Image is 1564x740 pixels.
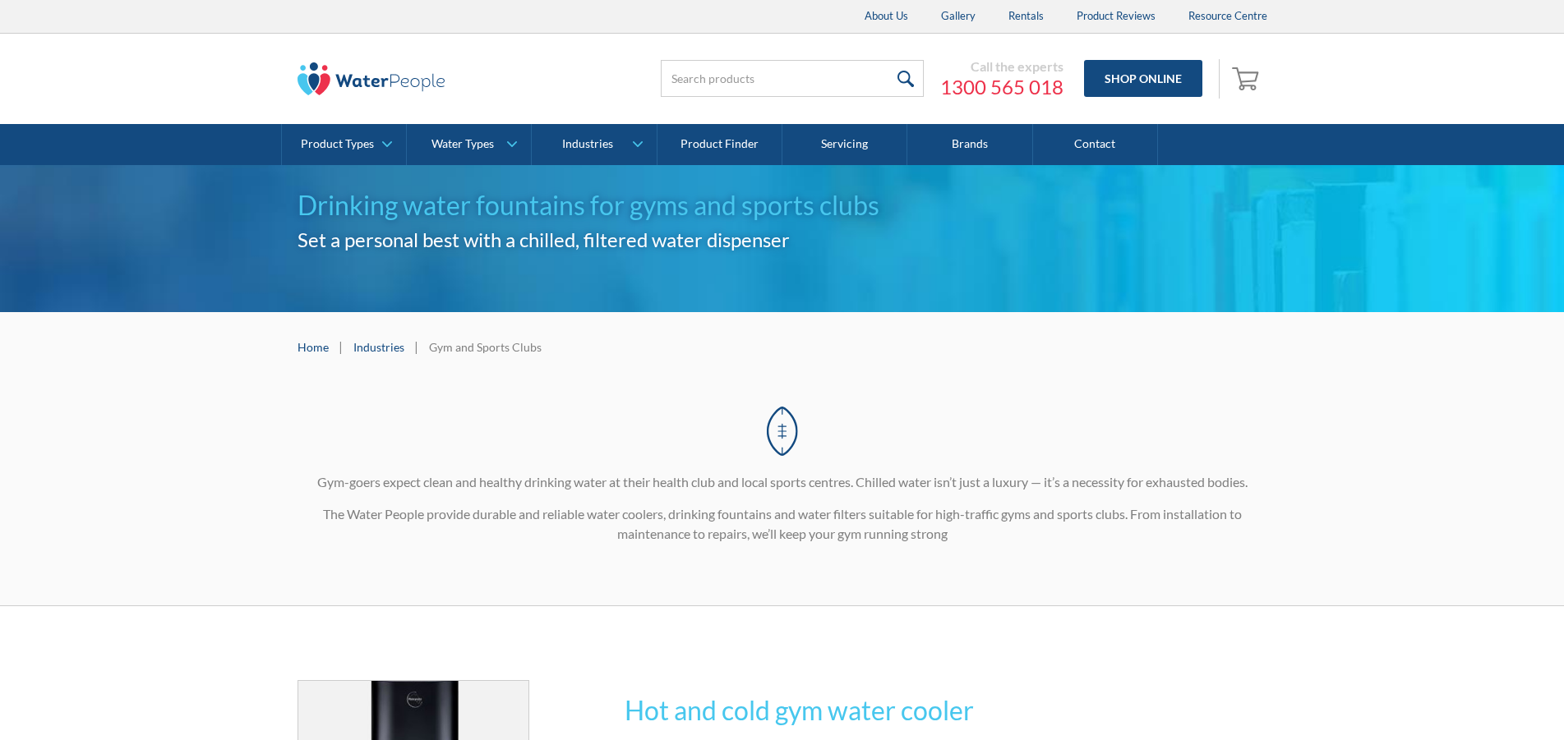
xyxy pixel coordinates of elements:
[940,58,1063,75] div: Call the experts
[1228,59,1267,99] a: Open empty cart
[282,124,406,165] a: Product Types
[301,137,374,151] div: Product Types
[413,337,421,356] div: |
[298,472,1267,492] p: Gym-goers expect clean and healthy drinking water at their health club and local sports centres. ...
[353,338,404,356] a: Industries
[298,504,1267,544] p: The Water People provide durable and reliable water coolers, drinking fountains and water filters...
[429,338,542,356] div: Gym and Sports Clubs
[782,124,907,165] a: Servicing
[298,186,1267,225] h1: Drinking water fountains for gyms and sports clubs
[657,124,782,165] a: Product Finder
[1084,60,1202,97] a: Shop Online
[337,337,345,356] div: |
[298,225,1267,255] h2: Set a personal best with a chilled, filtered water dispenser
[661,60,924,97] input: Search products
[1400,658,1564,740] iframe: podium webchat widget bubble
[298,62,445,95] img: The Water People
[407,124,531,165] a: Water Types
[431,137,494,151] div: Water Types
[625,691,1266,730] h2: Hot and cold gym water cooler
[298,338,329,356] a: Home
[1232,65,1263,91] img: shopping cart
[1033,124,1158,165] a: Contact
[532,124,656,165] a: Industries
[940,75,1063,99] a: 1300 565 018
[907,124,1032,165] a: Brands
[562,137,613,151] div: Industries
